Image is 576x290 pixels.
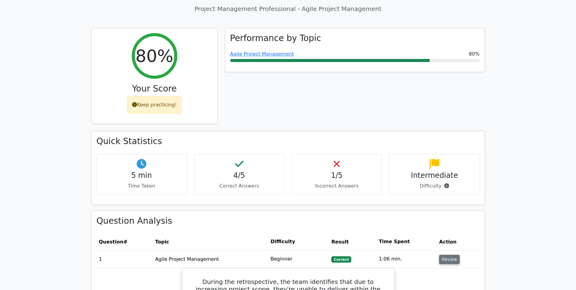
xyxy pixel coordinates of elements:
[469,50,480,58] span: 80%
[199,182,279,190] p: Correct Answers
[394,171,475,180] h4: Intermediate
[394,182,475,190] p: Difficulty
[153,233,268,250] th: Topic
[102,171,182,180] h4: 5 min
[127,96,182,114] div: Keep practicing!
[268,250,329,268] td: Beginner
[153,250,268,268] td: Agile Project Management
[297,171,377,180] h4: 1/5
[331,256,351,262] span: Correct
[268,233,329,250] th: Difficulty
[97,233,153,250] th: #
[97,216,480,226] h3: Question Analysis
[99,239,124,245] span: Question
[97,250,153,268] td: 1
[437,233,479,250] th: Action
[97,136,480,147] h3: Quick Statistics
[230,51,294,57] a: Agile Project Management
[91,4,485,13] p: Project Management Professional - Agile Project Management
[439,255,460,264] button: Review
[230,33,321,43] h3: Performance by Topic
[97,84,213,94] h3: Your Score
[102,182,182,190] p: Time Taken
[376,233,437,250] th: Time Spent
[329,233,376,250] th: Result
[376,250,437,268] td: 1:06 min.
[297,182,377,190] p: Incorrect Answers
[135,46,173,66] h2: 80%
[199,171,279,180] h4: 4/5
